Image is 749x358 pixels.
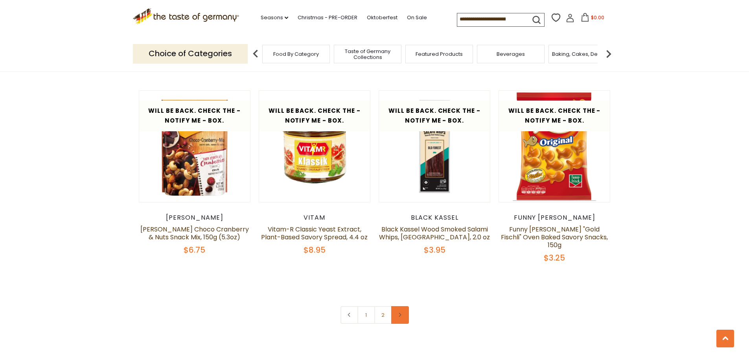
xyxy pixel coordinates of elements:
a: 1 [357,306,375,324]
div: Black Kassel [379,214,491,222]
a: Taste of Germany Collections [336,48,399,60]
button: $0.00 [576,13,609,25]
a: On Sale [407,13,427,22]
div: [PERSON_NAME] [139,214,251,222]
img: Seeberger Choco Cranberry & Nuts Snack Mix, 150g (5.3oz) [139,91,250,202]
p: Choice of Categories [133,44,248,63]
a: Featured Products [416,51,463,57]
a: Beverages [497,51,525,57]
img: previous arrow [248,46,263,62]
img: Vitam-R Classic Yeast Extract, Plant-Based Savory Spread, 4.4 oz [259,91,370,202]
a: 2 [374,306,392,324]
img: Funny Frisch "Gold Fischli" Oven Baked Savory Snacks, 150g [499,91,610,202]
a: Food By Category [273,51,319,57]
a: Baking, Cakes, Desserts [552,51,613,57]
div: Funny [PERSON_NAME] [499,214,611,222]
a: Oktoberfest [367,13,398,22]
a: Christmas - PRE-ORDER [298,13,357,22]
a: [PERSON_NAME] Choco Cranberry & Nuts Snack Mix, 150g (5.3oz) [140,225,249,242]
span: $0.00 [591,14,604,21]
a: Vitam-R Classic Yeast Extract, Plant-Based Savory Spread, 4.4 oz [261,225,368,242]
a: Funny [PERSON_NAME] "Gold Fischli" Oven Baked Savory Snacks, 150g [501,225,608,250]
div: Vitam [259,214,371,222]
img: next arrow [601,46,616,62]
span: $6.75 [184,244,205,255]
span: $8.95 [304,244,326,255]
a: Black Kassel Wood Smoked Salami Whips, [GEOGRAPHIC_DATA], 2.0 oz [379,225,490,242]
span: $3.25 [544,252,565,263]
a: Seasons [261,13,288,22]
span: $3.95 [424,244,445,255]
img: Black Kassel Wood Smoked Salami Whips, Old Forest, 2.0 oz [379,91,490,202]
